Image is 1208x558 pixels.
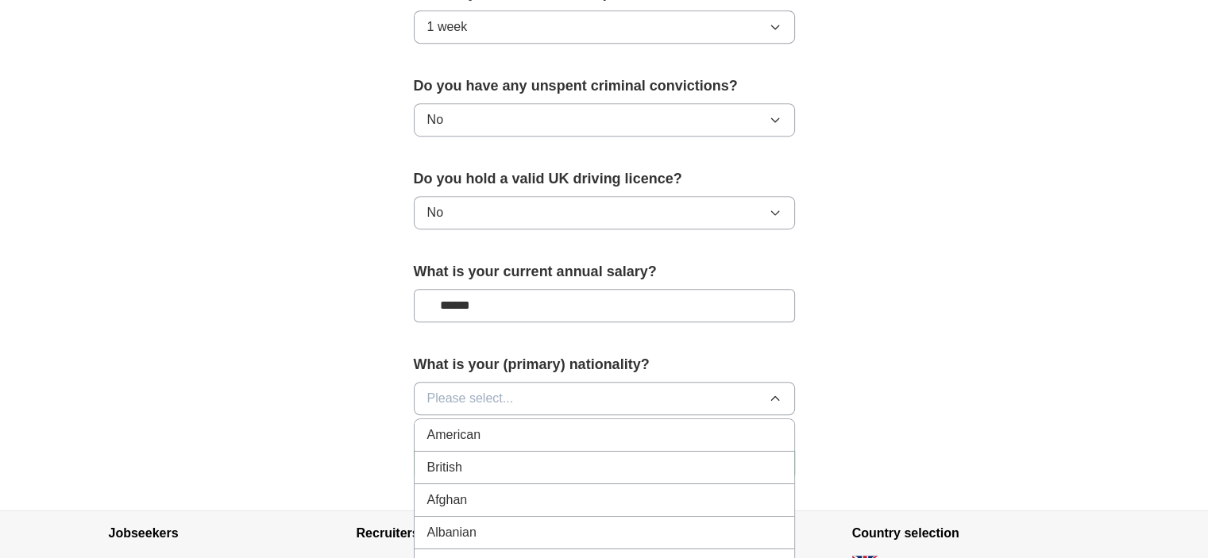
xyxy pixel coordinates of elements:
button: Please select... [414,382,795,415]
span: Albanian [427,523,477,542]
label: Do you have any unspent criminal convictions? [414,75,795,97]
span: British [427,458,462,477]
span: Afghan [427,491,468,510]
h4: Country selection [852,511,1100,556]
label: What is your current annual salary? [414,261,795,283]
button: No [414,103,795,137]
span: American [427,425,481,444]
span: 1 week [427,17,468,37]
label: What is your (primary) nationality? [414,354,795,375]
span: Please select... [427,389,514,408]
span: No [427,110,443,129]
span: No [427,203,443,222]
label: Do you hold a valid UK driving licence? [414,168,795,190]
button: No [414,196,795,229]
button: 1 week [414,10,795,44]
